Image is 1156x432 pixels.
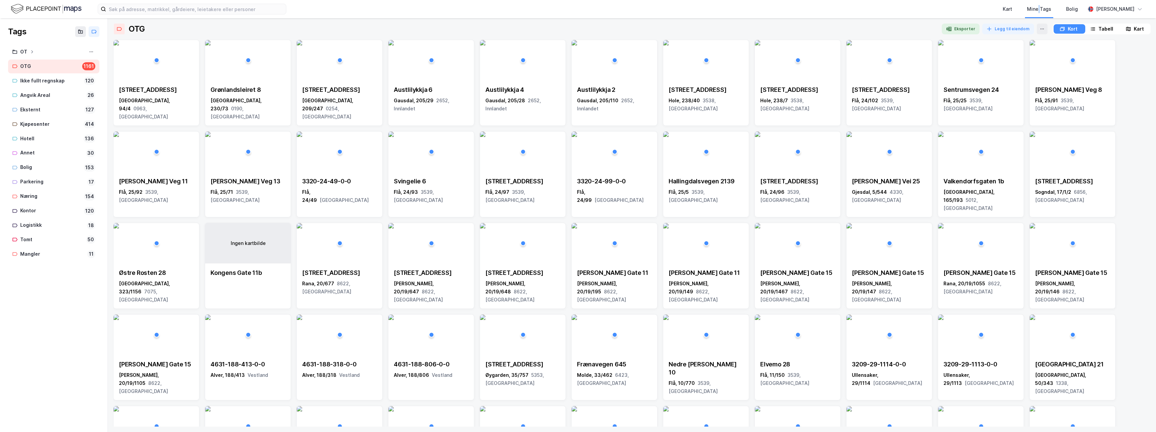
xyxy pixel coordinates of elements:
div: Flå, 11/150 [760,371,835,387]
span: 3539, [GEOGRAPHIC_DATA] [211,189,260,203]
div: 1161 [82,62,95,70]
a: Logistikk18 [8,218,99,232]
a: Næring154 [8,189,99,203]
img: 256x120 [388,406,394,411]
span: 3538, [GEOGRAPHIC_DATA] [669,98,718,111]
div: 30 [86,149,95,157]
div: Angvik Areal [20,91,84,100]
div: [STREET_ADDRESS] [760,177,835,185]
img: 256x120 [297,132,302,137]
div: Molde, 33/462 [577,371,652,387]
div: 153 [84,164,95,172]
div: Gausdal, 205/28 [485,97,560,113]
div: Flå, 10/770 [669,379,743,395]
div: Bolig [20,163,81,172]
div: Hallingdalsvegen 2139 [669,177,743,185]
div: [GEOGRAPHIC_DATA], 165/193 [943,188,1018,212]
span: 2652, Innlandet [577,98,634,111]
div: Gausdal, 205/110 [577,97,652,113]
img: 256x120 [755,132,760,137]
div: [PERSON_NAME] Vei 25 [852,177,927,185]
span: 0963, [GEOGRAPHIC_DATA] [119,106,168,119]
div: 120 [84,77,95,85]
div: Ullensaker, 29/1114 [852,371,927,387]
div: [PERSON_NAME] Gate 15 [943,269,1018,277]
div: 3209-29-1114-0-0 [852,360,927,368]
div: 3320-24-49-0-0 [302,177,377,185]
div: Alver, 188/318 [302,371,377,379]
img: 256x120 [1030,40,1035,45]
span: 2652, Innlandet [394,98,449,111]
div: OTG [129,24,145,34]
div: [STREET_ADDRESS] [119,86,194,94]
span: [GEOGRAPHIC_DATA] [965,380,1014,386]
div: [STREET_ADDRESS] [302,269,377,277]
img: 256x120 [755,406,760,411]
img: 256x120 [114,132,119,137]
div: Flå, 25/71 [211,188,285,204]
span: 8622, [GEOGRAPHIC_DATA] [119,380,168,394]
div: [PERSON_NAME], 20/19/1467 [760,280,835,304]
span: 0254, [GEOGRAPHIC_DATA] [302,106,351,119]
img: 256x120 [388,40,394,45]
div: 3209-29-1113-0-0 [943,360,1018,368]
a: Hotell136 [8,132,99,146]
div: [PERSON_NAME], 20/19/147 [852,280,927,304]
img: 256x120 [114,315,119,320]
div: [PERSON_NAME], 20/19/146 [1035,280,1110,304]
img: 256x120 [572,315,577,320]
div: Kart [1134,25,1144,33]
iframe: Chat Widget [1122,400,1156,432]
div: [PERSON_NAME] Gate 15 [1035,269,1110,277]
span: 8622, [GEOGRAPHIC_DATA] [1035,289,1084,302]
div: [GEOGRAPHIC_DATA], 50/343 [1035,371,1110,395]
div: Valkendorfsgaten 1b [943,177,1018,185]
img: 256x120 [663,406,669,411]
div: Grønlandsleiret 8 [211,86,285,94]
button: Eksporter [942,24,980,34]
span: 3539, [GEOGRAPHIC_DATA] [852,98,901,111]
div: Flå, 24/97 [485,188,560,204]
img: 256x120 [663,40,669,45]
div: Sogndal, 17/1/2 [1035,188,1110,204]
a: Parkering17 [8,175,99,189]
img: 256x120 [938,406,943,411]
img: 256x120 [114,40,119,45]
div: [STREET_ADDRESS] [302,86,377,94]
img: 256x120 [755,223,760,228]
div: 3320-24-99-0-0 [577,177,652,185]
div: [STREET_ADDRESS] [760,86,835,94]
a: Annet30 [8,146,99,160]
div: Flå, 24/96 [760,188,835,204]
div: Nedre [PERSON_NAME] 10 [669,360,743,376]
div: 4631-188-318-0-0 [302,360,377,368]
div: Kart [1003,5,1012,13]
img: 256x120 [572,40,577,45]
div: [PERSON_NAME] Gate 15 [119,360,194,368]
span: 5012, [GEOGRAPHIC_DATA] [943,197,993,211]
div: Elvemo 28 [760,360,835,368]
div: [PERSON_NAME], 20/19/1105 [119,371,194,395]
img: 256x120 [846,406,852,411]
div: OT [20,48,27,56]
span: 1338, [GEOGRAPHIC_DATA] [1035,380,1084,394]
img: 256x120 [572,132,577,137]
div: Næring [20,192,81,201]
img: 256x120 [663,315,669,320]
img: 256x120 [938,40,943,45]
div: Kongens Gate 11b [211,269,285,277]
div: [PERSON_NAME] Gate 15 [760,269,835,277]
span: Vestland [248,372,268,378]
img: 256x120 [1030,315,1035,320]
img: 256x120 [480,315,485,320]
div: 17 [87,178,95,186]
span: 8622, [GEOGRAPHIC_DATA] [485,289,535,302]
div: [PERSON_NAME] [1096,5,1134,13]
div: Flå, 24/102 [852,97,927,113]
div: 154 [84,192,95,201]
div: Sentrumsvegen 24 [943,86,1018,94]
img: 256x120 [114,223,119,228]
div: [STREET_ADDRESS] [485,269,560,277]
img: 256x120 [205,40,211,45]
div: [PERSON_NAME], 20/19/195 [577,280,652,304]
